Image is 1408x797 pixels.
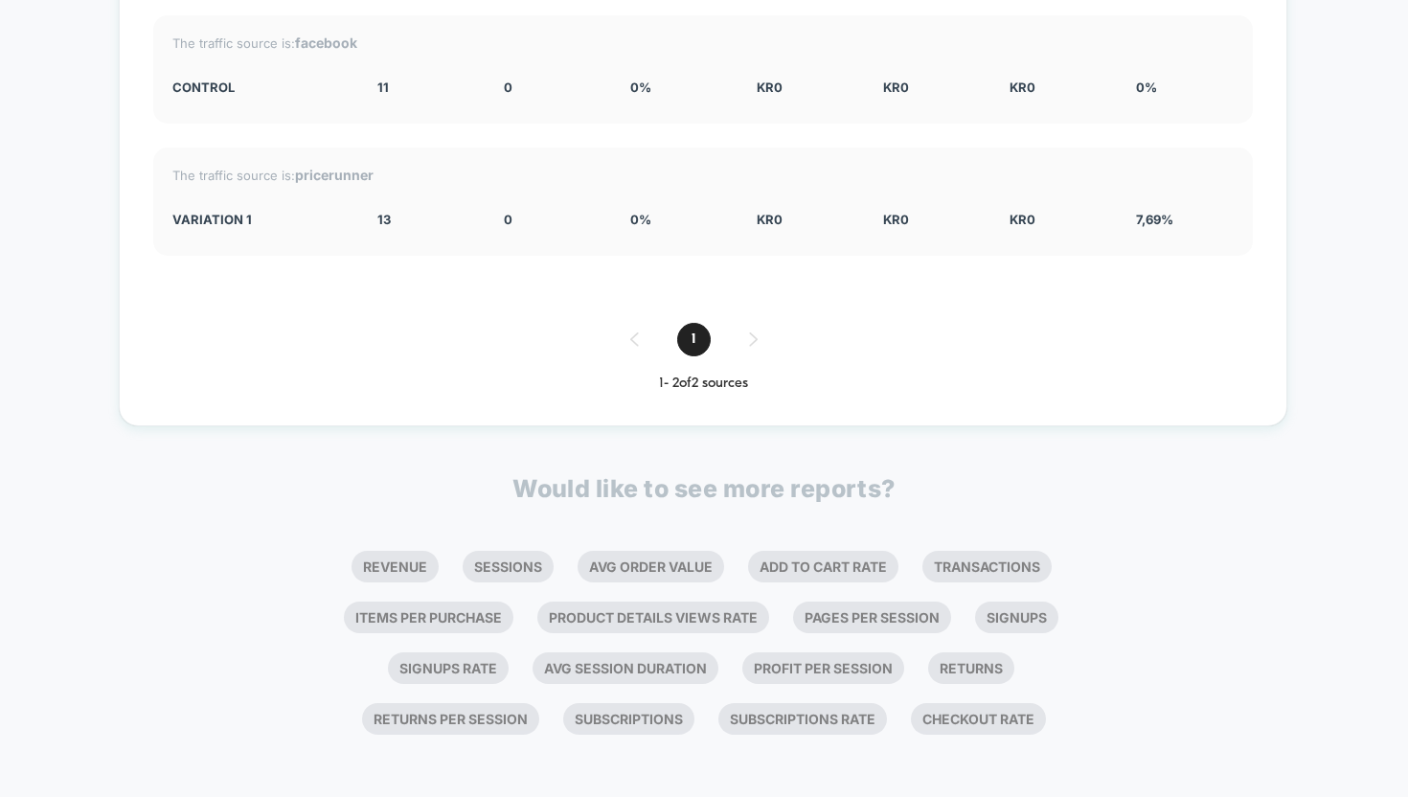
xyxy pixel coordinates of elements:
span: kr 0 [883,80,909,95]
strong: facebook [295,34,357,51]
li: Subscriptions [563,703,694,735]
span: 0 % [1136,80,1157,95]
div: The traffic source is: [172,167,1234,183]
li: Product Details Views Rate [537,602,769,633]
span: 0 % [630,80,651,95]
li: Transactions [922,551,1052,582]
li: Subscriptions Rate [718,703,887,735]
span: 0 [504,80,512,95]
li: Items Per Purchase [344,602,513,633]
li: Returns Per Session [362,703,539,735]
li: Revenue [352,551,439,582]
li: Avg Order Value [578,551,724,582]
li: Checkout Rate [911,703,1046,735]
li: Sessions [463,551,554,582]
li: Signups Rate [388,652,509,684]
span: kr 0 [757,80,783,95]
span: 0 % [630,212,651,227]
li: Add To Cart Rate [748,551,898,582]
div: Variation 1 [172,212,349,227]
li: Returns [928,652,1014,684]
span: kr 0 [757,212,783,227]
span: 11 [377,80,389,95]
li: Signups [975,602,1058,633]
li: Pages Per Session [793,602,951,633]
span: 13 [377,212,391,227]
span: kr 0 [883,212,909,227]
div: The traffic source is: [172,34,1234,51]
span: 7,69 % [1136,212,1173,227]
span: kr 0 [1010,80,1035,95]
span: 1 [677,323,711,356]
li: Avg Session Duration [533,652,718,684]
p: Would like to see more reports? [512,474,896,503]
div: 1 - 2 of 2 sources [153,376,1253,392]
span: 0 [504,212,512,227]
li: Profit Per Session [742,652,904,684]
strong: pricerunner [295,167,374,183]
span: kr 0 [1010,212,1035,227]
div: CONTROL [172,80,349,95]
